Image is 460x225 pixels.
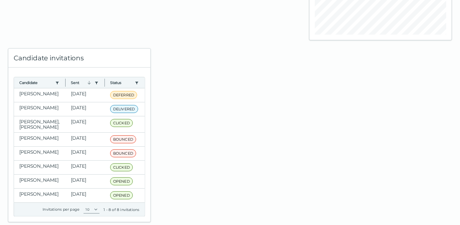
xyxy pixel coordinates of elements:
clr-dg-cell: [DATE] [66,147,105,160]
label: Invitations per page [43,207,80,212]
button: Column resize handle [63,75,68,90]
span: CLICKED [110,163,133,171]
button: Sent [71,80,92,85]
clr-dg-cell: [DATE] [66,102,105,116]
button: Column resize handle [103,75,107,90]
clr-dg-cell: [DATE] [66,88,105,102]
span: DEFERRED [110,91,137,99]
clr-dg-cell: [PERSON_NAME] [14,102,66,116]
span: BOUNCED [110,135,136,143]
clr-dg-cell: [PERSON_NAME] [14,133,66,146]
clr-dg-cell: [DATE] [66,161,105,174]
span: BOUNCED [110,149,136,157]
div: 1 - 8 of 8 invitations [104,207,139,212]
clr-dg-cell: [PERSON_NAME] [14,161,66,174]
clr-dg-cell: [DATE] [66,189,105,202]
clr-dg-cell: [PERSON_NAME] [14,147,66,160]
clr-dg-cell: [PERSON_NAME] [14,175,66,188]
span: OPENED [110,177,133,185]
button: Candidate [19,80,53,85]
span: CLICKED [110,119,133,127]
clr-dg-cell: [PERSON_NAME] [14,189,66,202]
div: Candidate invitations [8,49,150,68]
clr-dg-cell: [DATE] [66,175,105,188]
span: OPENED [110,191,133,199]
clr-dg-cell: [PERSON_NAME], [PERSON_NAME] [14,116,66,132]
clr-dg-cell: [DATE] [66,133,105,146]
clr-dg-cell: [PERSON_NAME] [14,88,66,102]
span: DELIVERED [110,105,138,113]
button: Status [110,80,132,85]
clr-dg-cell: [DATE] [66,116,105,132]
